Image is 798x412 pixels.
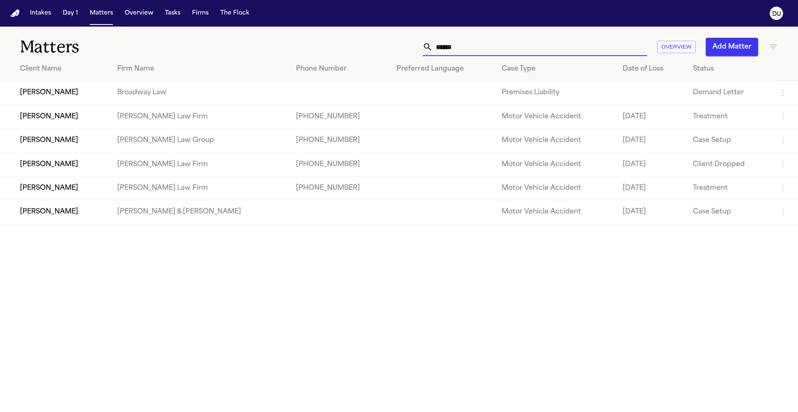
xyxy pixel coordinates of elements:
[495,152,616,176] td: Motor Vehicle Accident
[111,152,289,176] td: [PERSON_NAME] Law Firm
[686,152,771,176] td: Client Dropped
[686,176,771,200] td: Treatment
[495,81,616,105] td: Premises Liability
[289,152,390,176] td: [PHONE_NUMBER]
[162,6,184,21] button: Tasks
[59,6,81,21] button: Day 1
[616,176,686,200] td: [DATE]
[111,176,289,200] td: [PERSON_NAME] Law Firm
[27,6,54,21] button: Intakes
[189,6,212,21] button: Firms
[289,128,390,152] td: [PHONE_NUMBER]
[502,64,609,74] div: Case Type
[686,200,771,224] td: Case Setup
[217,6,253,21] button: The Flock
[289,105,390,128] td: [PHONE_NUMBER]
[10,10,20,17] a: Home
[20,64,104,74] div: Client Name
[111,105,289,128] td: [PERSON_NAME] Law Firm
[121,6,157,21] button: Overview
[111,81,289,105] td: Broadway Law
[495,200,616,224] td: Motor Vehicle Accident
[693,64,765,74] div: Status
[616,128,686,152] td: [DATE]
[296,64,383,74] div: Phone Number
[686,81,771,105] td: Demand Letter
[20,37,241,57] h1: Matters
[686,128,771,152] td: Case Setup
[289,176,390,200] td: [PHONE_NUMBER]
[111,200,289,224] td: [PERSON_NAME] & [PERSON_NAME]
[495,128,616,152] td: Motor Vehicle Accident
[117,64,283,74] div: Firm Name
[616,105,686,128] td: [DATE]
[495,176,616,200] td: Motor Vehicle Accident
[616,200,686,224] td: [DATE]
[86,6,116,21] button: Matters
[706,38,758,56] button: Add Matter
[623,64,680,74] div: Date of Loss
[495,105,616,128] td: Motor Vehicle Accident
[616,152,686,176] td: [DATE]
[686,105,771,128] td: Treatment
[10,10,20,17] img: Finch Logo
[111,128,289,152] td: [PERSON_NAME] Law Group
[397,64,488,74] div: Preferred Language
[657,41,696,54] button: Overview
